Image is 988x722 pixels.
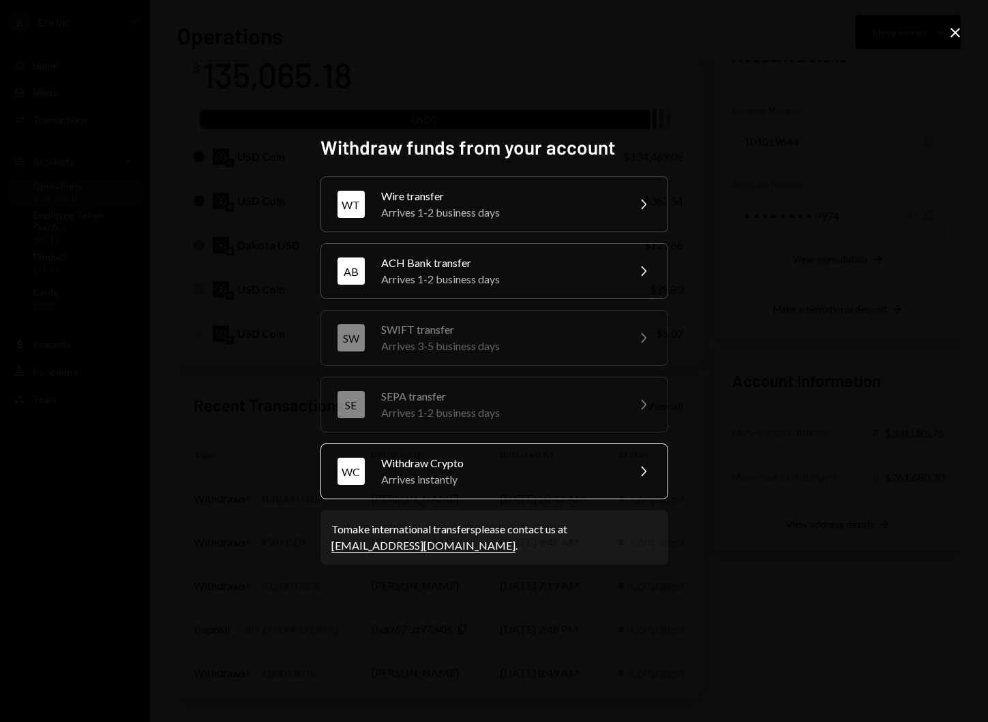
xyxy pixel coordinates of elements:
button: WTWire transferArrives 1-2 business days [320,176,668,232]
div: Withdraw Crypto [381,455,618,471]
button: SWSWIFT transferArrives 3-5 business days [320,310,668,366]
div: Wire transfer [381,188,618,204]
div: Arrives 1-2 business days [381,204,618,221]
div: Arrives instantly [381,471,618,488]
div: SE [338,391,365,418]
button: SESEPA transferArrives 1-2 business days [320,377,668,433]
div: WC [338,458,365,485]
div: AB [338,257,365,285]
div: SEPA transfer [381,388,618,405]
div: Arrives 1-2 business days [381,405,618,421]
div: Arrives 3-5 business days [381,338,618,354]
div: Arrives 1-2 business days [381,271,618,287]
div: To make international transfers please contact us at . [331,521,657,554]
div: ACH Bank transfer [381,255,618,271]
button: WCWithdraw CryptoArrives instantly [320,443,668,499]
div: WT [338,191,365,218]
div: SWIFT transfer [381,321,618,338]
h2: Withdraw funds from your account [320,134,668,161]
a: [EMAIL_ADDRESS][DOMAIN_NAME] [331,539,515,553]
div: SW [338,324,365,351]
button: ABACH Bank transferArrives 1-2 business days [320,243,668,299]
